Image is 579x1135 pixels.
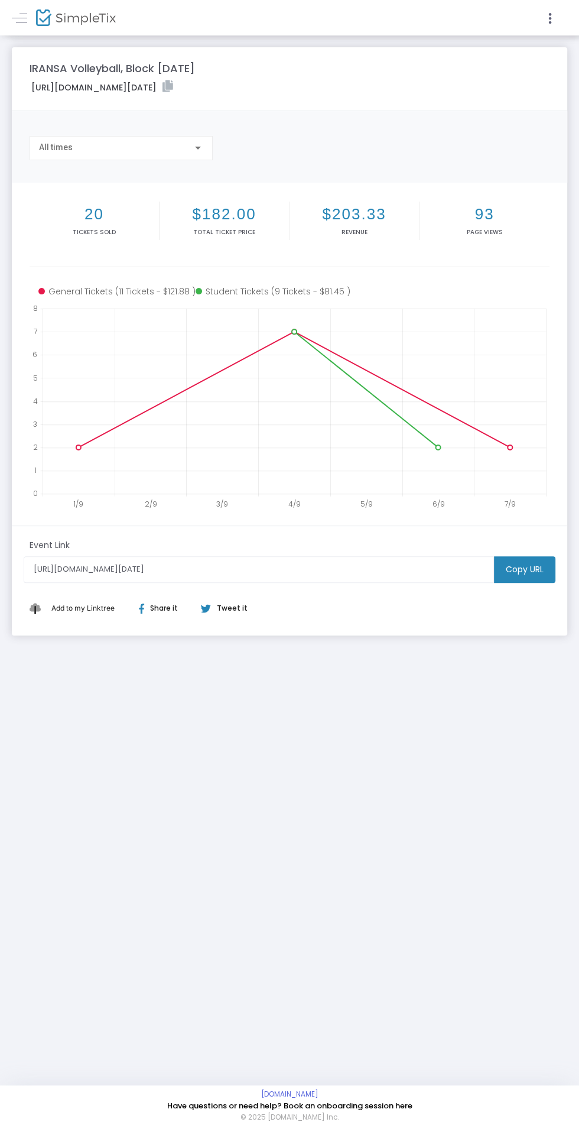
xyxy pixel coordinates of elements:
[30,60,195,76] m-panel-title: IRANSA Volleyball, Block [DATE]
[34,326,37,336] text: 7
[33,372,38,382] text: 5
[261,1089,318,1099] a: [DOMAIN_NAME]
[216,499,228,509] text: 3/9
[162,205,287,223] h2: $182.00
[33,419,37,429] text: 3
[189,603,253,614] div: Tweet it
[32,349,37,359] text: 6
[432,499,444,509] text: 6/9
[34,465,37,475] text: 1
[30,603,48,614] img: linktree
[31,80,173,94] label: [URL][DOMAIN_NAME][DATE]
[360,499,373,509] text: 5/9
[422,205,547,223] h2: 93
[51,604,115,612] span: Add to my Linktree
[33,442,38,452] text: 2
[240,1113,339,1123] span: © 2025 [DOMAIN_NAME] Inc.
[505,499,516,509] text: 7/9
[32,205,157,223] h2: 20
[39,142,73,152] span: All times
[288,499,301,509] text: 4/9
[33,303,38,313] text: 8
[292,205,417,223] h2: $203.33
[73,499,83,509] text: 1/9
[32,228,157,236] p: Tickets sold
[30,539,70,552] m-panel-subtitle: Event Link
[494,556,555,583] m-button: Copy URL
[292,228,417,236] p: Revenue
[162,228,287,236] p: Total Ticket Price
[422,228,547,236] p: Page Views
[33,395,38,406] text: 4
[127,603,200,614] div: Share it
[48,594,118,622] button: Add This to My Linktree
[33,488,38,498] text: 0
[145,499,157,509] text: 2/9
[167,1100,412,1111] a: Have questions or need help? Book an onboarding session here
